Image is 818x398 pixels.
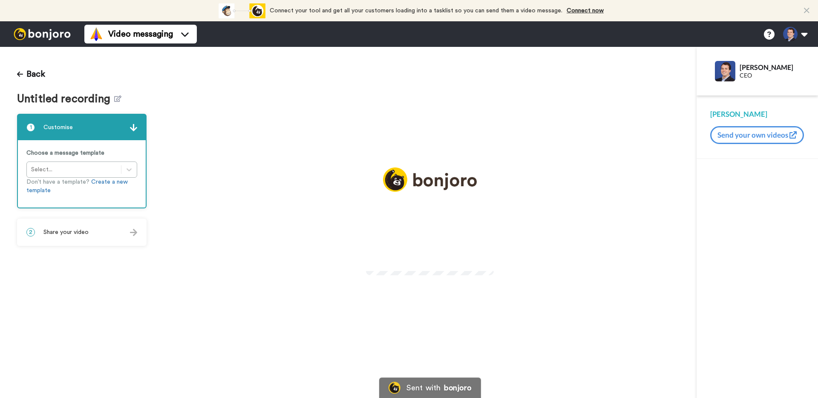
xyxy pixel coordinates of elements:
[17,64,45,84] button: Back
[710,109,804,119] div: [PERSON_NAME]
[26,179,128,193] a: Create a new template
[26,178,137,195] p: Don’t have a template?
[89,27,103,41] img: vm-color.svg
[740,72,804,79] div: CEO
[710,126,804,144] button: Send your own videos
[43,228,89,236] span: Share your video
[17,219,147,246] div: 2Share your video
[444,384,471,392] div: bonjoro
[130,124,137,131] img: arrow.svg
[379,378,481,398] a: Bonjoro LogoSent withbonjoro
[26,123,35,132] span: 1
[270,8,562,14] span: Connect your tool and get all your customers loading into a tasklist so you can send them a video...
[43,123,73,132] span: Customise
[383,167,477,192] img: logo_full.png
[17,93,114,105] span: Untitled recording
[715,61,735,81] img: Profile Image
[219,3,265,18] div: animation
[389,382,400,394] img: Bonjoro Logo
[130,229,137,236] img: arrow.svg
[10,28,74,40] img: bj-logo-header-white.svg
[740,63,804,71] div: [PERSON_NAME]
[108,28,173,40] span: Video messaging
[26,228,35,236] span: 2
[406,384,441,392] div: Sent with
[26,149,137,157] p: Choose a message template
[567,8,604,14] a: Connect now
[478,255,486,263] img: Full screen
